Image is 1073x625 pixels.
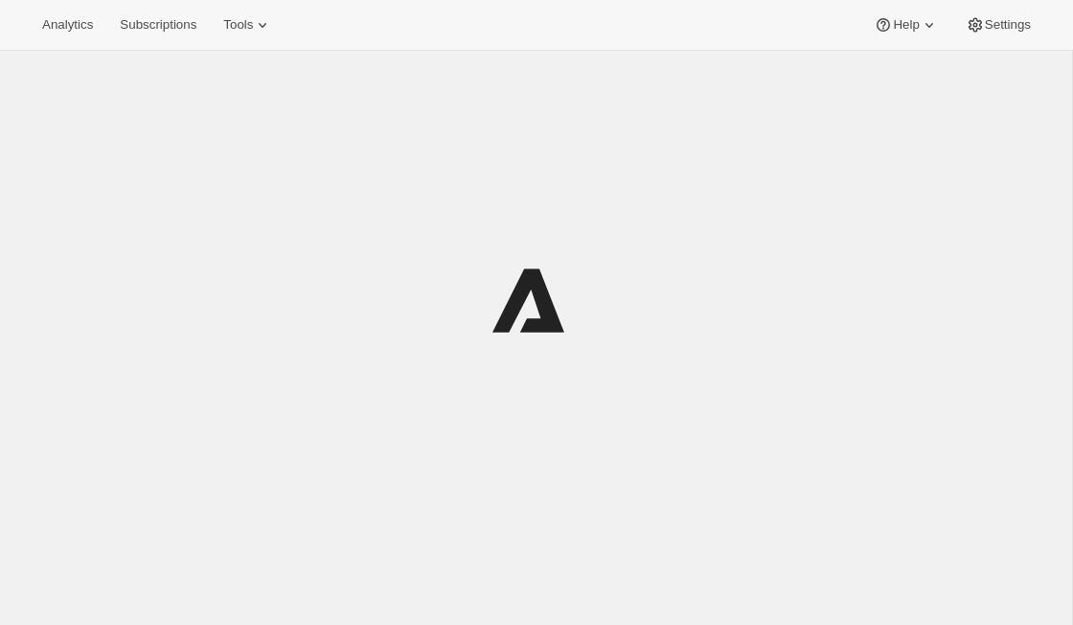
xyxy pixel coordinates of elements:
span: Settings [985,17,1031,33]
span: Analytics [42,17,93,33]
span: Subscriptions [120,17,196,33]
button: Help [862,12,949,38]
span: Tools [223,17,253,33]
button: Analytics [31,12,104,38]
button: Tools [212,12,284,38]
span: Help [893,17,919,33]
button: Subscriptions [108,12,208,38]
button: Settings [954,12,1042,38]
